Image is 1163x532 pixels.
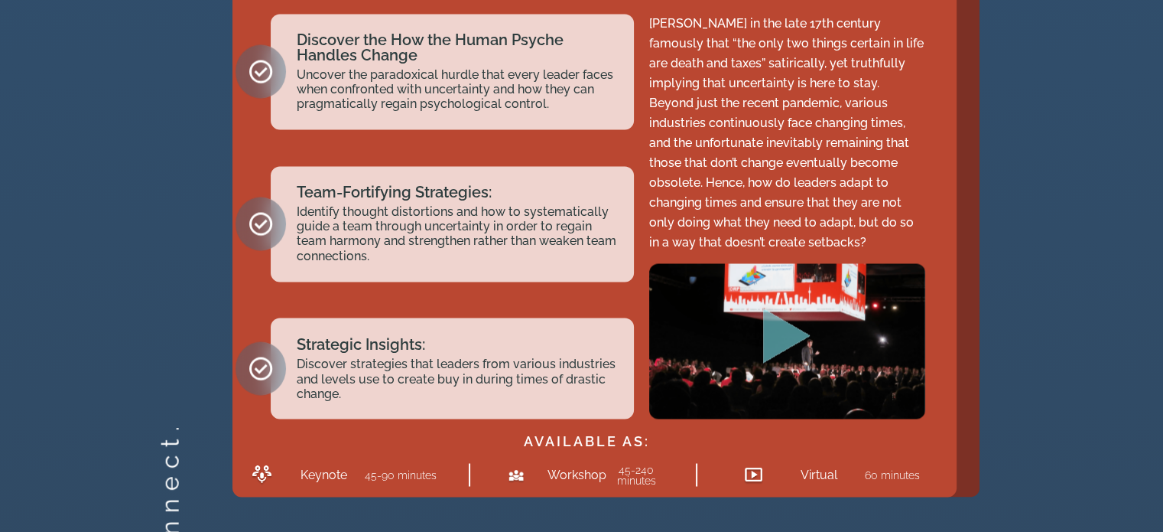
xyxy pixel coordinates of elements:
h2: Keynote [300,468,347,481]
h2: Team-Fortifying Strategies: [297,184,619,200]
h2: Uncover the paradoxical hurdle that every leader faces when confronted with uncertainty and how t... [297,67,619,112]
h2: AVAILABLE AS: [240,434,934,448]
h2: Discover the How the Human Psyche Handles Change [297,32,619,63]
h2: 45-90 minutes [365,469,437,480]
h2: Strategic Insights: [297,336,619,351]
h2: Identify thought distortions and how to systematically guide a team through uncertainty in order ... [297,204,619,263]
h2: 60 minutes [865,469,920,480]
div: Play Video [756,308,817,374]
h2: Virtual [801,468,837,481]
a: 45-240 minutes [617,463,656,486]
p: [PERSON_NAME] in the late 17th century famously that “the only two things certain in life are dea... [649,14,925,253]
h2: Discover strategies that leaders from various industries and levels use to create buy in during t... [297,356,619,400]
h2: Workshop [547,468,592,481]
